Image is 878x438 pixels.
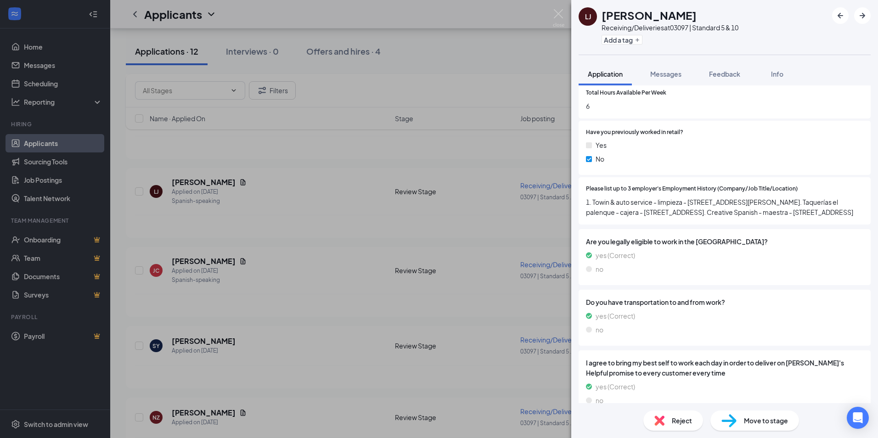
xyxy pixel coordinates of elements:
[596,311,635,321] span: yes (Correct)
[586,197,863,217] span: 1. Towin & auto service - limpieza - [STREET_ADDRESS][PERSON_NAME]. Taquerías el palenque - cajer...
[596,154,604,164] span: No
[596,264,603,274] span: no
[847,407,869,429] div: Open Intercom Messenger
[602,23,738,32] div: Receiving/Deliveries at 03097 | Standard 5 & 10
[596,140,607,150] span: Yes
[586,358,863,378] span: I agree to bring my best self to work each day in order to deliver on [PERSON_NAME]'s Helpful pro...
[586,128,683,137] span: Have you previously worked in retail?
[586,236,863,247] span: Are you legally eligible to work in the [GEOGRAPHIC_DATA]?
[588,70,623,78] span: Application
[650,70,681,78] span: Messages
[854,7,871,24] button: ArrowRight
[596,395,603,405] span: no
[596,325,603,335] span: no
[709,70,740,78] span: Feedback
[857,10,868,21] svg: ArrowRight
[635,37,640,43] svg: Plus
[596,250,635,260] span: yes (Correct)
[771,70,783,78] span: Info
[586,297,863,307] span: Do you have transportation to and from work?
[744,416,788,426] span: Move to stage
[832,7,849,24] button: ArrowLeftNew
[602,35,642,45] button: PlusAdd a tag
[596,382,635,392] span: yes (Correct)
[586,185,798,193] span: Please list up to 3 employer's Employment History (Company/Job Title/Location)
[835,10,846,21] svg: ArrowLeftNew
[672,416,692,426] span: Reject
[586,101,863,111] span: 6
[602,7,697,23] h1: [PERSON_NAME]
[586,89,666,97] span: Total Hours Available Per Week
[585,12,591,21] div: LJ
